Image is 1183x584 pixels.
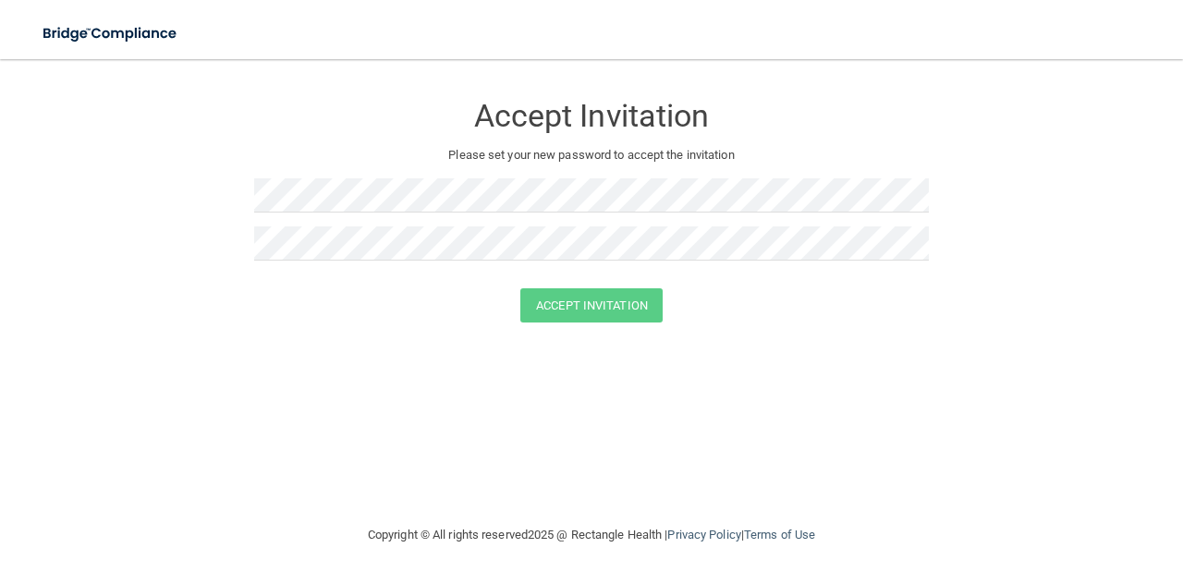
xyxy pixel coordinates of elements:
[744,528,815,541] a: Terms of Use
[667,528,740,541] a: Privacy Policy
[254,505,929,565] div: Copyright © All rights reserved 2025 @ Rectangle Health | |
[520,288,663,322] button: Accept Invitation
[254,99,929,133] h3: Accept Invitation
[28,15,194,53] img: bridge_compliance_login_screen.278c3ca4.svg
[268,144,915,166] p: Please set your new password to accept the invitation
